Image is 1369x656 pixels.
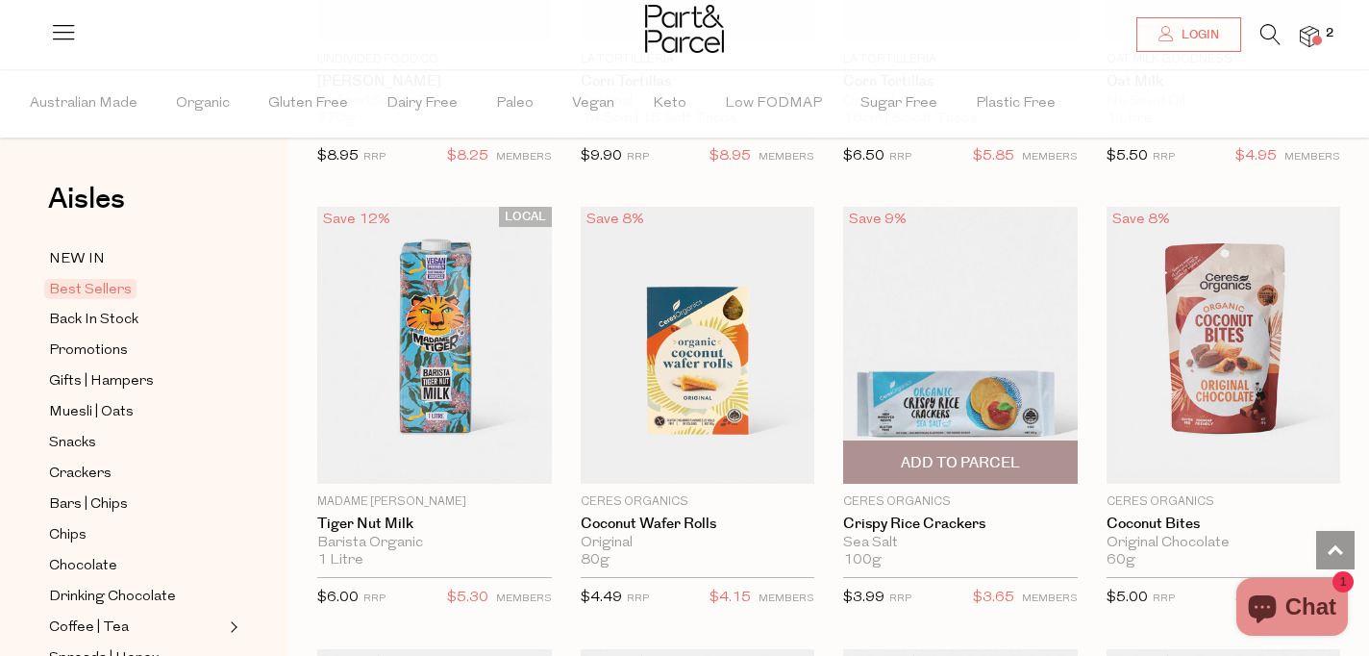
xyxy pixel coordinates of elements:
span: $8.25 [447,144,488,169]
span: Snacks [49,432,96,455]
span: Gluten Free [268,70,348,138]
span: $4.95 [1235,144,1277,169]
span: Sugar Free [860,70,937,138]
span: Keto [653,70,686,138]
span: Coffee | Tea [49,617,129,640]
span: $3.65 [973,586,1014,611]
span: Crackers [49,463,112,486]
small: MEMBERS [759,152,814,163]
button: Expand/Collapse Coffee | Tea [225,616,238,639]
span: 1 Litre [317,552,363,569]
span: Back In Stock [49,309,138,332]
small: RRP [1153,593,1175,604]
span: Login [1177,27,1219,43]
a: Gifts | Hampers [49,369,224,393]
span: Aisles [48,178,125,220]
span: Drinking Chocolate [49,586,176,609]
span: $5.85 [973,144,1014,169]
div: Save 8% [1107,207,1176,233]
span: Bars | Chips [49,493,128,517]
a: Back In Stock [49,308,224,332]
img: Coconut Wafer Rolls [581,207,815,483]
span: Vegan [572,70,614,138]
div: Barista Organic [317,535,552,552]
span: $4.15 [709,586,751,611]
a: Chips [49,523,224,547]
div: Save 12% [317,207,396,233]
span: Organic [176,70,230,138]
span: 2 [1321,25,1338,42]
span: Muesli | Oats [49,401,134,424]
span: $8.95 [317,149,359,164]
span: 80g [581,552,610,569]
p: Ceres Organics [581,493,815,511]
button: Add To Parcel [843,441,1078,484]
a: Snacks [49,431,224,455]
a: Muesli | Oats [49,400,224,424]
span: $6.50 [843,149,884,164]
img: Part&Parcel [645,5,724,53]
small: MEMBERS [496,152,552,163]
small: RRP [627,152,649,163]
span: $5.30 [447,586,488,611]
a: Login [1136,17,1241,52]
span: Plastic Free [976,70,1056,138]
span: 100g [843,552,882,569]
small: MEMBERS [496,593,552,604]
a: NEW IN [49,247,224,271]
div: Sea Salt [843,535,1078,552]
div: Original Chocolate [1107,535,1341,552]
a: Bars | Chips [49,492,224,517]
small: MEMBERS [1284,152,1340,163]
div: Save 9% [843,207,912,233]
small: RRP [1153,152,1175,163]
span: Chips [49,524,87,547]
span: $5.50 [1107,149,1148,164]
span: LOCAL [499,207,552,227]
span: $5.00 [1107,591,1148,605]
span: Low FODMAP [725,70,822,138]
a: Crispy Rice Crackers [843,516,1078,533]
a: Coconut Wafer Rolls [581,516,815,533]
span: $9.90 [581,149,622,164]
p: Ceres Organics [843,493,1078,511]
span: Gifts | Hampers [49,370,154,393]
span: $3.99 [843,591,884,605]
span: $4.49 [581,591,622,605]
a: Coconut Bites [1107,516,1341,533]
inbox-online-store-chat: Shopify online store chat [1231,578,1354,641]
div: Original [581,535,815,552]
span: Add To Parcel [901,453,1020,473]
a: Drinking Chocolate [49,585,224,609]
img: Tiger Nut Milk [317,207,552,483]
span: $6.00 [317,591,359,605]
span: Promotions [49,340,128,363]
small: RRP [889,152,911,163]
small: MEMBERS [1022,152,1078,163]
small: MEMBERS [1022,593,1078,604]
a: Aisles [48,185,125,233]
span: $8.95 [709,144,751,169]
span: NEW IN [49,248,105,271]
a: Crackers [49,462,224,486]
a: Best Sellers [49,278,224,301]
a: Tiger Nut Milk [317,516,552,533]
div: Save 8% [581,207,650,233]
small: RRP [363,593,386,604]
span: Paleo [496,70,534,138]
span: Chocolate [49,555,117,578]
img: Coconut Bites [1107,207,1341,483]
small: RRP [627,593,649,604]
small: MEMBERS [759,593,814,604]
small: RRP [363,152,386,163]
a: Promotions [49,339,224,363]
p: Ceres Organics [1107,493,1341,511]
span: Best Sellers [44,279,137,299]
a: 2 [1300,26,1319,46]
p: Madame [PERSON_NAME] [317,493,552,511]
span: 60g [1107,552,1135,569]
small: RRP [889,593,911,604]
a: Chocolate [49,554,224,578]
span: Dairy Free [386,70,458,138]
img: Crispy Rice Crackers [843,207,1078,483]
